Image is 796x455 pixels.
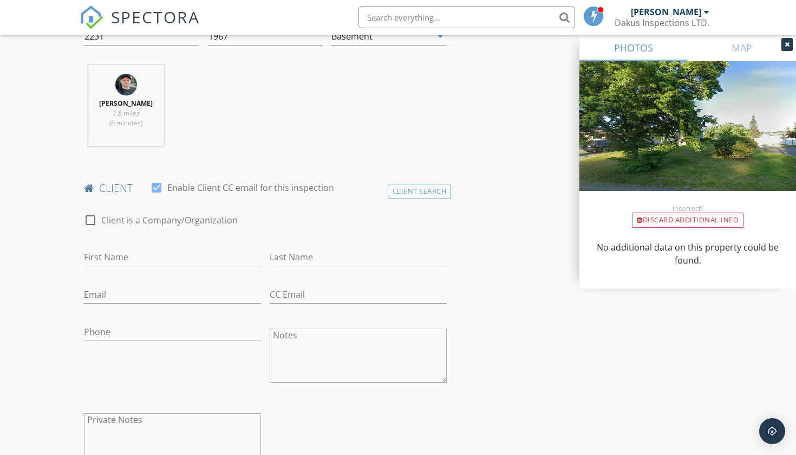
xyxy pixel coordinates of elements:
img: The Best Home Inspection Software - Spectora [80,5,103,29]
h4: client [84,181,447,195]
label: Enable Client CC email for this inspection [167,182,334,193]
p: No additional data on this property could be found. [592,241,783,267]
img: img_4027.jpeg [115,74,137,95]
i: arrow_drop_down [434,30,447,43]
strong: [PERSON_NAME] [99,99,153,108]
label: Client is a Company/Organization [101,215,238,226]
div: [PERSON_NAME] [631,7,701,17]
div: Incorrect? [579,204,796,213]
span: (6 minutes) [109,118,142,127]
a: PHOTOS [579,35,688,61]
img: streetview [579,61,796,217]
a: SPECTORA [80,15,200,37]
span: SPECTORA [111,5,200,28]
div: Discard Additional info [632,213,743,228]
span: 2.8 miles [113,108,140,118]
a: MAP [688,35,796,61]
div: Open Intercom Messenger [759,418,785,444]
div: Dakus Inspections LTD. [615,17,709,28]
div: Client Search [388,184,452,198]
input: Search everything... [358,7,575,28]
div: Basement [331,31,373,41]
